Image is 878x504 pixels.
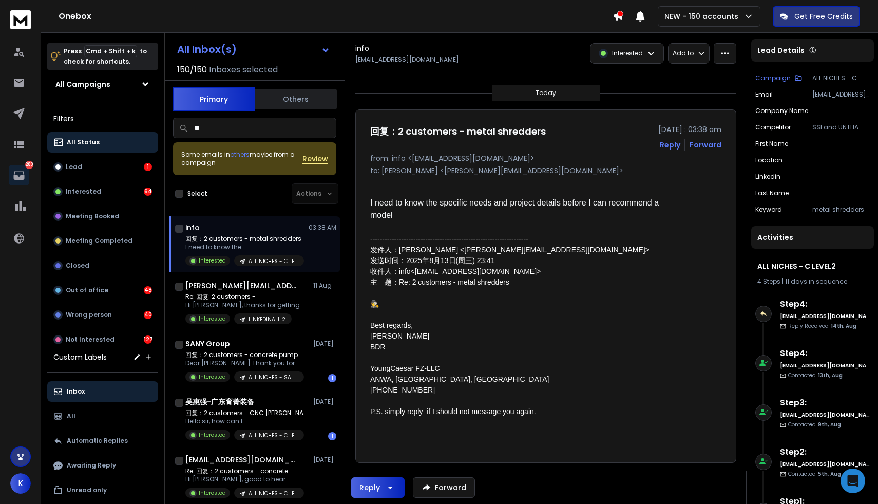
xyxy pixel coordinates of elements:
[788,371,843,379] p: Contacted
[249,432,298,439] p: ALL NICHES - C LEVEL
[757,277,868,286] div: |
[185,243,304,251] p: I need to know the
[185,475,304,483] p: Hi [PERSON_NAME], good to hear
[313,282,336,290] p: 11 Aug
[757,261,868,271] h1: ALL NICHES - C LEVEL2
[780,312,870,320] h6: [EMAIL_ADDRESS][DOMAIN_NAME]
[187,190,207,198] label: Select
[788,421,841,428] p: Contacted
[255,88,337,110] button: Others
[370,153,721,163] p: from: info <[EMAIL_ADDRESS][DOMAIN_NAME]>
[831,322,856,330] span: 14th, Aug
[199,431,226,439] p: Interested
[249,490,298,497] p: ALL NICHES - C LEVEL
[658,124,721,135] p: [DATE] : 03:38 am
[185,293,300,301] p: Re: 回复: 2 customers -
[10,473,31,494] button: K
[351,477,405,498] button: Reply
[47,74,158,95] button: All Campaigns
[755,90,773,99] p: Email
[841,469,865,493] div: Open Intercom Messenger
[780,397,870,409] h6: Step 3 :
[66,335,114,344] p: Not Interested
[755,189,789,197] p: Last Name
[47,280,158,301] button: Out of office48
[67,412,75,420] p: All
[185,409,309,417] p: 回复：2 customers - CNC [PERSON_NAME]
[780,347,870,360] h6: Step 4 :
[47,305,158,325] button: Wrong person40
[84,45,137,57] span: Cmd + Shift + k
[690,140,721,150] div: Forward
[169,39,338,60] button: All Inbox(s)
[9,165,29,185] a: 280
[359,482,380,493] div: Reply
[66,262,89,270] p: Closed
[370,165,721,176] p: to: [PERSON_NAME] <[PERSON_NAME][EMAIL_ADDRESS][DOMAIN_NAME]>
[780,446,870,458] h6: Step 2 :
[812,74,870,82] p: ALL NICHES - C LEVEL2
[173,87,255,111] button: Primary
[370,406,670,417] div: P.S. simply reply if I should not message you again.
[185,417,309,425] p: Hello sir, how can I
[66,311,112,319] p: Wrong person
[788,470,841,478] p: Contacted
[660,140,680,150] button: Reply
[144,188,152,196] div: 64
[780,362,870,369] h6: [EMAIL_ADDRESS][DOMAIN_NAME]
[755,173,780,181] p: linkedin
[66,163,82,171] p: Lead
[788,322,856,330] p: Reply Received
[64,46,147,67] p: Press to check for shortcuts.
[47,455,158,476] button: Awaiting Reply
[328,374,336,382] div: 1
[536,89,556,97] p: Today
[185,467,304,475] p: Re: 回复：2 customers - concrete
[757,45,805,55] p: Lead Details
[755,156,782,164] p: location
[199,489,226,497] p: Interested
[53,352,107,362] h3: Custom Labels
[47,406,158,426] button: All
[47,329,158,350] button: Not Interested127
[812,90,870,99] p: [EMAIL_ADDRESS][DOMAIN_NAME]
[185,281,298,291] h1: [PERSON_NAME][EMAIL_ADDRESS][DOMAIN_NAME]
[249,257,298,265] p: ALL NICHES - C LEVEL2
[313,398,336,406] p: [DATE]
[302,154,328,164] button: Review
[249,374,298,381] p: ALL NICHES - SALES
[370,298,670,309] div: 🕵️
[47,206,158,227] button: Meeting Booked
[413,477,475,498] button: Forward
[209,64,278,76] h3: Inboxes selected
[755,206,782,214] p: Keyword
[185,397,254,407] h1: 吴惠强-广东育菁装备
[144,286,152,294] div: 48
[755,74,802,82] button: Campaign
[199,315,226,323] p: Interested
[370,277,670,288] div: 主 题：Re: 2 customers - metal shredders
[794,11,853,22] p: Get Free Credits
[10,10,31,29] img: logo
[370,363,670,374] div: YoungCaesar FZ-LLC
[370,245,670,255] div: 发件人：[PERSON_NAME] <[PERSON_NAME][EMAIL_ADDRESS][DOMAIN_NAME]>
[67,437,128,445] p: Automatic Replies
[185,339,230,349] h1: SANY Group
[66,212,119,220] p: Meeting Booked
[780,460,870,468] h6: [EMAIL_ADDRESS][DOMAIN_NAME]
[757,277,780,286] span: 4 Steps
[755,74,791,82] p: Campaign
[66,237,132,245] p: Meeting Completed
[370,374,670,385] div: ANWA, [GEOGRAPHIC_DATA], [GEOGRAPHIC_DATA]
[55,79,110,89] h1: All Campaigns
[812,206,870,214] p: metal shredders
[47,255,158,276] button: Closed
[67,387,85,396] p: Inbox
[812,123,870,132] p: SSI and UNTHA
[230,150,250,159] span: others
[199,257,226,265] p: Interested
[144,311,152,319] div: 40
[818,371,843,379] span: 13th, Aug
